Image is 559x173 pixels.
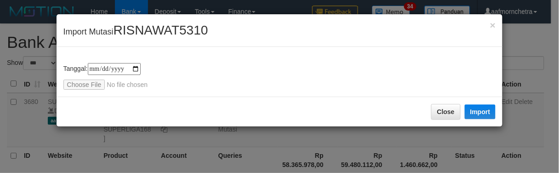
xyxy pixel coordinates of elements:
span: Import Mutasi [63,27,208,36]
div: Tanggal: [63,63,496,90]
button: Close [431,104,461,120]
button: Import [465,104,496,119]
span: RISNAWAT5310 [114,23,208,37]
button: Close [490,20,496,30]
span: × [490,20,496,30]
